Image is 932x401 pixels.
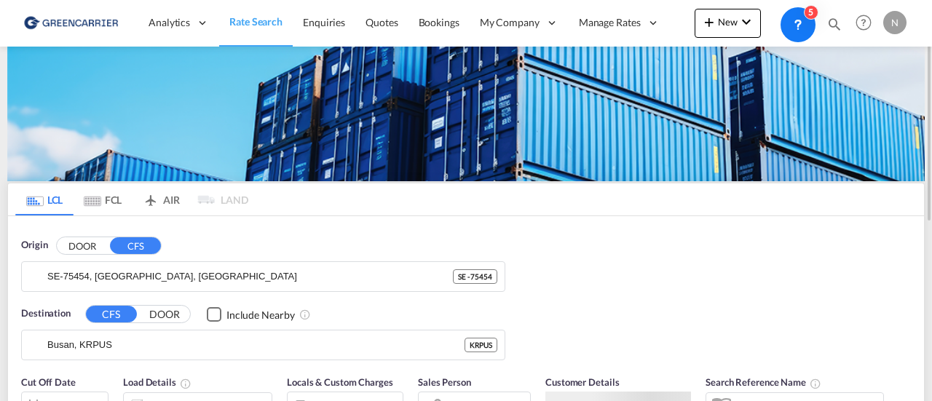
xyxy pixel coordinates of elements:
[851,10,876,35] span: Help
[21,238,47,253] span: Origin
[15,183,248,215] md-pagination-wrapper: Use the left and right arrow keys to navigate between tabs
[229,15,283,28] span: Rate Search
[883,11,907,34] div: N
[366,16,398,28] span: Quotes
[149,15,190,30] span: Analytics
[57,237,108,254] button: DOOR
[86,306,137,322] button: CFS
[47,334,465,356] input: Search by Port
[810,378,821,389] md-icon: Your search will be saved by the below given name
[21,376,76,388] span: Cut Off Date
[545,376,619,388] span: Customer Details
[226,308,295,322] div: Include Nearby
[180,378,191,389] md-icon: Chargeable Weight
[418,376,471,388] span: Sales Person
[458,271,492,282] span: SE - 75454
[7,47,925,181] img: GreenCarrierFCL_LCL.png
[826,16,842,32] md-icon: icon-magnify
[123,376,191,388] span: Load Details
[851,10,883,36] div: Help
[287,376,393,388] span: Locals & Custom Charges
[22,7,120,39] img: 609dfd708afe11efa14177256b0082fb.png
[142,191,159,202] md-icon: icon-airplane
[21,306,71,321] span: Destination
[706,376,821,388] span: Search Reference Name
[419,16,459,28] span: Bookings
[22,330,505,360] md-input-container: Busan, KRPUS
[22,262,505,291] md-input-container: SE-75454, Uppsala, Uppsala
[480,15,540,30] span: My Company
[132,183,190,215] md-tab-item: AIR
[139,306,190,322] button: DOOR
[207,306,295,322] md-checkbox: Checkbox No Ink
[15,183,74,215] md-tab-item: LCL
[700,13,718,31] md-icon: icon-plus 400-fg
[738,13,755,31] md-icon: icon-chevron-down
[465,338,497,352] div: KRPUS
[47,266,453,287] input: Search by Door
[695,9,761,38] button: icon-plus 400-fgNewicon-chevron-down
[700,16,755,28] span: New
[303,16,345,28] span: Enquiries
[579,15,641,30] span: Manage Rates
[74,183,132,215] md-tab-item: FCL
[826,16,842,38] div: icon-magnify
[110,237,161,254] button: CFS
[299,309,311,320] md-icon: Unchecked: Ignores neighbouring ports when fetching rates.Checked : Includes neighbouring ports w...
